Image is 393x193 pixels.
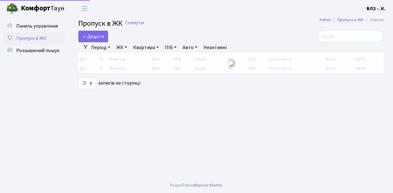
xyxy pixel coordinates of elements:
[16,47,59,54] span: Розширений пошук
[3,44,64,57] a: Розширений пошук
[78,78,96,89] select: записів на сторінці
[77,3,92,13] button: Переключити навігацію
[131,42,161,53] a: Квартира
[170,182,223,189] div: Розроблено .
[310,13,393,26] nav: breadcrumb
[114,42,130,53] a: ЖК
[89,42,113,53] a: Період
[180,42,200,53] a: Авто
[337,17,364,23] a: Пропуск в ЖК
[16,23,58,29] span: Панель управління
[320,17,331,23] a: Admin
[3,20,64,32] a: Панель управління
[82,33,104,40] span: Додати
[367,5,386,12] a: ВЛ2 -. К.
[317,31,384,42] input: Пошук...
[125,20,144,26] a: Скинути
[226,58,236,68] img: Обробка...
[162,42,179,53] a: ПІБ
[78,18,123,29] span: Пропуск в ЖК
[6,2,18,15] img: logo.png
[16,35,46,42] span: Пропуск в ЖК
[78,31,108,42] a: Додати
[21,3,50,13] b: Комфорт
[201,42,229,53] a: Неактивні
[364,17,384,23] li: Список
[78,78,140,89] label: записів на сторінці
[21,3,64,14] span: Таун
[3,32,64,44] a: Пропуск в ЖК
[194,182,222,188] a: Massive Kinetic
